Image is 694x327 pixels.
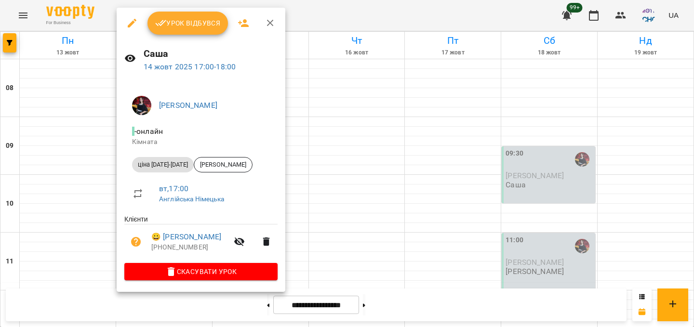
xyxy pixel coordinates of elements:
[132,160,194,169] span: ціна [DATE]-[DATE]
[132,96,151,115] img: de6393591fadb672c89d4fb26127103c.jpg
[124,263,278,280] button: Скасувати Урок
[132,266,270,277] span: Скасувати Урок
[159,195,224,203] a: Англійська Німецька
[124,214,278,262] ul: Клієнти
[155,17,221,29] span: Урок відбувся
[194,157,253,172] div: [PERSON_NAME]
[194,160,252,169] span: [PERSON_NAME]
[151,243,228,252] p: [PHONE_NUMBER]
[147,12,228,35] button: Урок відбувся
[124,230,147,253] button: Візит ще не сплачено. Додати оплату?
[132,127,165,136] span: - онлайн
[159,184,188,193] a: вт , 17:00
[144,46,278,61] h6: Саша
[132,137,270,147] p: Кімната
[144,62,236,71] a: 14 жовт 2025 17:00-18:00
[151,231,221,243] a: 😀 [PERSON_NAME]
[159,101,217,110] a: [PERSON_NAME]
